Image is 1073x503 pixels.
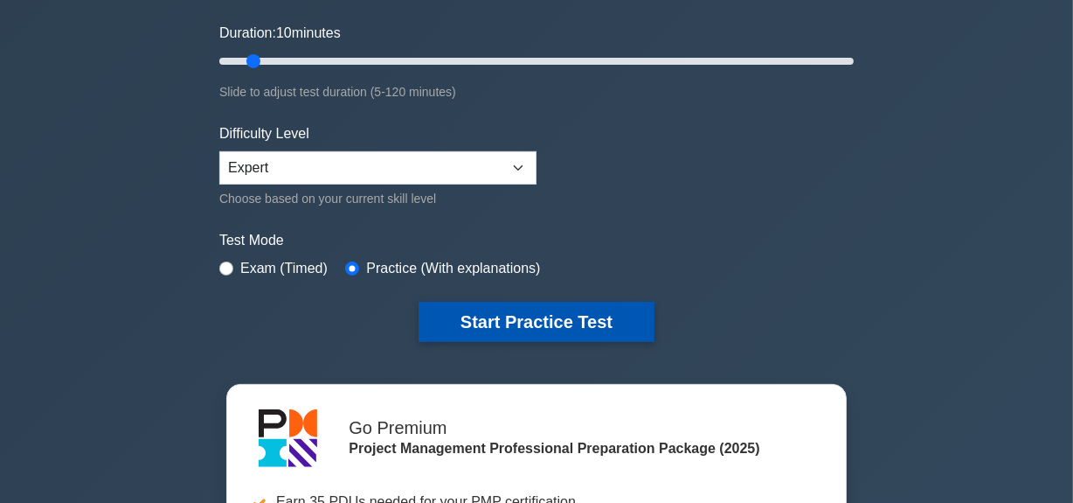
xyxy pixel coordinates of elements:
[240,258,328,279] label: Exam (Timed)
[366,258,540,279] label: Practice (With explanations)
[419,302,654,342] button: Start Practice Test
[219,188,536,209] div: Choose based on your current skill level
[276,25,292,40] span: 10
[219,230,854,251] label: Test Mode
[219,23,341,44] label: Duration: minutes
[219,81,854,102] div: Slide to adjust test duration (5-120 minutes)
[219,123,309,144] label: Difficulty Level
